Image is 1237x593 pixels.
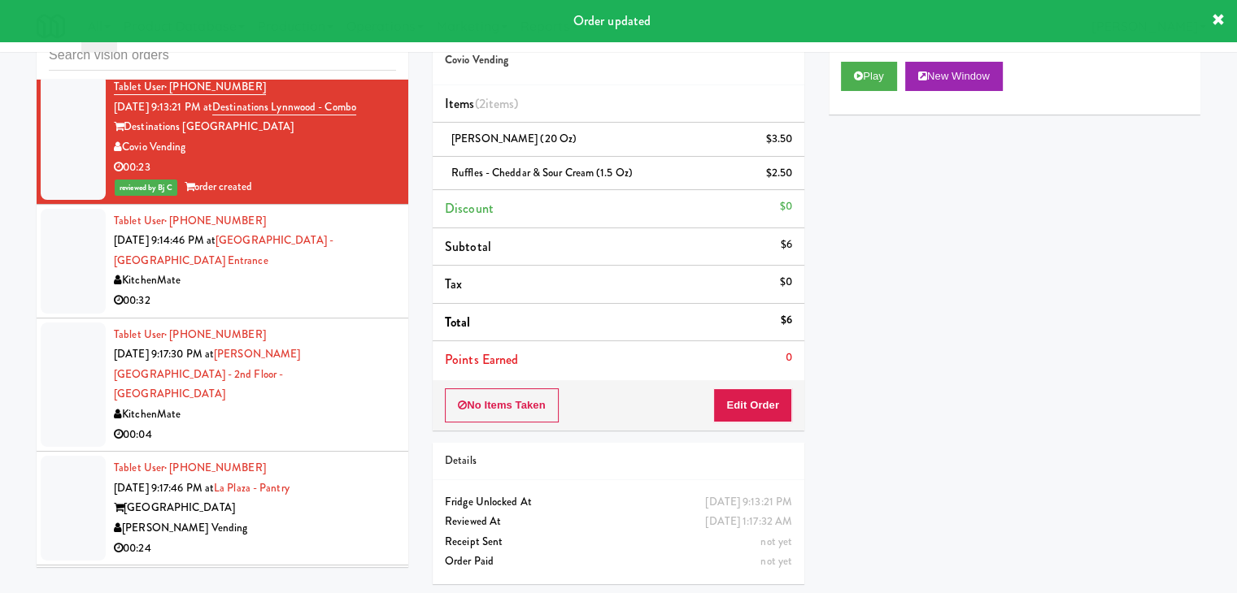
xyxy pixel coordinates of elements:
span: [DATE] 9:17:46 PM at [114,480,214,496]
span: · [PHONE_NUMBER] [164,327,266,342]
div: [DATE] 1:17:32 AM [705,512,792,532]
li: Tablet User· [PHONE_NUMBER][DATE] 9:17:30 PM at[PERSON_NAME][GEOGRAPHIC_DATA] - 2nd Floor - [GEOG... [37,318,408,452]
span: [PERSON_NAME] (20 oz) [451,131,577,146]
div: Reviewed At [445,512,792,532]
a: [GEOGRAPHIC_DATA] - [GEOGRAPHIC_DATA] Entrance [114,232,333,268]
div: KitchenMate [114,271,396,291]
span: order created [185,179,252,194]
div: $6 [781,310,792,331]
div: Fridge Unlocked At [445,492,792,513]
span: [DATE] 9:14:46 PM at [114,232,216,248]
a: [PERSON_NAME][GEOGRAPHIC_DATA] - 2nd Floor - [GEOGRAPHIC_DATA] [114,346,300,401]
button: Edit Order [713,388,792,422]
button: No Items Taken [445,388,559,422]
span: Subtotal [445,237,491,256]
input: Search vision orders [49,41,396,71]
a: La Plaza - Pantry [214,480,290,496]
div: Details [445,451,792,471]
a: Tablet User· [PHONE_NUMBER] [114,460,266,475]
h5: Covio Vending [445,54,792,67]
li: Tablet User· [PHONE_NUMBER][DATE] 9:13:21 PM atDestinations Lynnwood - ComboDestinations [GEOGRAP... [37,71,408,205]
a: Tablet User· [PHONE_NUMBER] [114,213,266,228]
a: Tablet User· [PHONE_NUMBER] [114,327,266,342]
span: [DATE] 9:13:21 PM at [114,99,212,115]
div: 00:32 [114,291,396,311]
div: $6 [781,235,792,255]
div: Covio Vending [114,137,396,158]
a: Destinations Lynnwood - Combo [212,99,356,115]
div: $3.50 [766,129,793,149]
div: 00:24 [114,539,396,559]
button: New Window [905,62,1003,91]
span: · [PHONE_NUMBER] [164,460,266,475]
span: · [PHONE_NUMBER] [164,79,266,94]
li: Tablet User· [PHONE_NUMBER][DATE] 9:14:46 PM at[GEOGRAPHIC_DATA] - [GEOGRAPHIC_DATA] EntranceKitc... [37,205,408,318]
span: Discount [445,199,494,218]
div: 00:23 [114,158,396,178]
div: $2.50 [766,163,793,184]
a: Tablet User· [PHONE_NUMBER] [114,79,266,95]
span: Order updated [573,11,651,30]
span: reviewed by Bj C [115,180,177,196]
div: 00:04 [114,425,396,445]
span: (2 ) [475,94,519,113]
span: not yet [760,534,792,549]
span: Ruffles - Cheddar & Sour Cream (1.5 oz) [451,165,633,180]
div: [PERSON_NAME] Vending [114,518,396,539]
div: KitchenMate [114,405,396,425]
li: Tablet User· [PHONE_NUMBER][DATE] 9:17:46 PM atLa Plaza - Pantry[GEOGRAPHIC_DATA][PERSON_NAME] Ve... [37,452,408,565]
button: Play [841,62,897,91]
span: [DATE] 9:17:30 PM at [114,346,214,361]
div: Receipt Sent [445,532,792,552]
span: Points Earned [445,350,518,369]
span: Total [445,313,471,331]
ng-pluralize: items [486,94,515,113]
div: $0 [780,272,792,292]
div: $0 [780,197,792,217]
div: Order Paid [445,552,792,572]
div: [DATE] 9:13:21 PM [705,492,792,513]
span: Items [445,94,518,113]
div: 0 [786,348,792,368]
span: not yet [760,553,792,569]
span: Tax [445,275,462,293]
div: Destinations [GEOGRAPHIC_DATA] [114,117,396,137]
span: · [PHONE_NUMBER] [164,213,266,228]
div: [GEOGRAPHIC_DATA] [114,498,396,518]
